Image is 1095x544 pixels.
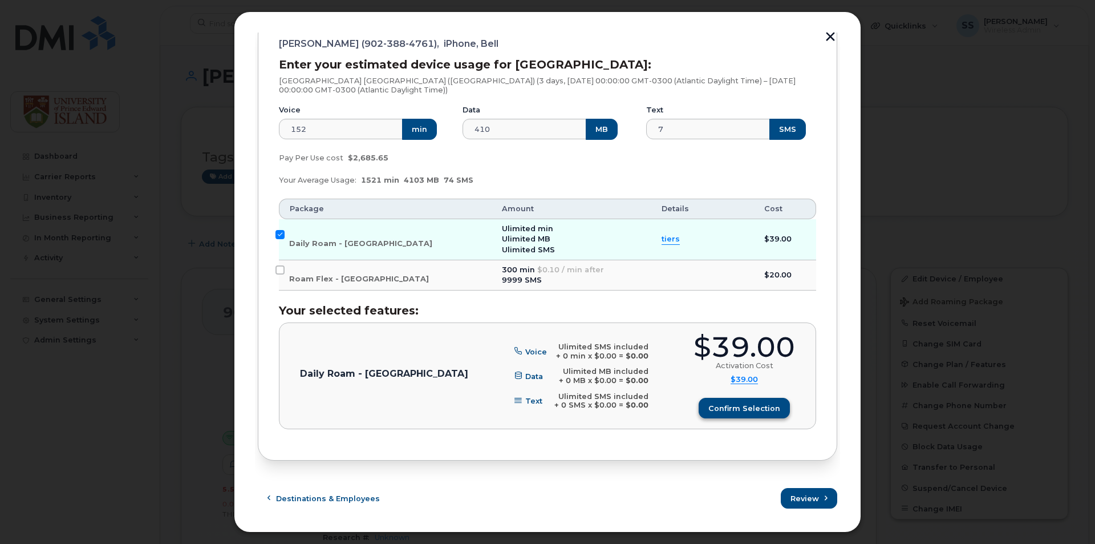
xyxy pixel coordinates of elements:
[279,154,343,162] span: Pay Per Use cost
[525,347,547,356] span: Voice
[275,265,285,275] input: Roam Flex - [GEOGRAPHIC_DATA]
[502,265,535,274] span: 300 min
[502,224,553,233] span: Ulimited min
[525,397,542,405] span: Text
[289,239,432,248] span: Daily Roam - [GEOGRAPHIC_DATA]
[626,401,648,409] b: $0.00
[699,398,790,418] button: Confirm selection
[444,176,473,184] span: 74 SMS
[790,493,819,504] span: Review
[754,199,816,219] th: Cost
[492,199,651,219] th: Amount
[463,106,480,115] label: Data
[626,352,648,360] b: $0.00
[708,403,780,414] span: Confirm selection
[559,376,592,385] span: + 0 MB x
[626,376,648,385] b: $0.00
[258,488,390,509] button: Destinations & Employees
[554,392,648,401] div: Ulimited SMS included
[300,369,468,378] p: Daily Roam - [GEOGRAPHIC_DATA]
[279,106,301,115] label: Voice
[554,401,592,409] span: + 0 SMS x
[769,119,806,139] button: SMS
[594,376,623,385] span: $0.00 =
[279,176,356,184] span: Your Average Usage:
[559,367,648,376] div: Ulimited MB included
[402,119,437,139] button: min
[444,39,498,49] span: iPhone, Bell
[276,493,380,504] span: Destinations & Employees
[289,275,429,283] span: Roam Flex - [GEOGRAPHIC_DATA]
[502,235,550,243] span: Ulimited MB
[754,219,816,260] td: $39.00
[781,488,837,509] button: Review
[716,361,773,370] div: Activation Cost
[646,106,663,115] label: Text
[279,304,816,317] h3: Your selected features:
[586,119,618,139] button: MB
[275,230,285,239] input: Daily Roam - [GEOGRAPHIC_DATA]
[361,176,399,184] span: 1521 min
[594,352,623,360] span: $0.00 =
[404,176,439,184] span: 4103 MB
[348,154,388,162] span: $2,685.65
[662,234,680,245] summary: tiers
[556,352,592,360] span: + 0 min x
[754,260,816,291] td: $20.00
[537,265,604,274] span: $0.10 / min after
[279,58,816,71] h3: Enter your estimated device usage for [GEOGRAPHIC_DATA]:
[279,39,439,49] span: [PERSON_NAME] (902-388-4761),
[693,333,795,361] div: $39.00
[651,199,754,219] th: Details
[279,199,492,219] th: Package
[594,401,623,409] span: $0.00 =
[731,375,758,385] summary: $39.00
[556,342,648,352] div: Ulimited SMS included
[502,245,555,254] span: Ulimited SMS
[525,372,543,380] span: Data
[279,76,816,94] p: [GEOGRAPHIC_DATA] [GEOGRAPHIC_DATA] ([GEOGRAPHIC_DATA]) (3 days, [DATE] 00:00:00 GMT-0300 (Atlant...
[502,276,542,284] span: 9999 SMS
